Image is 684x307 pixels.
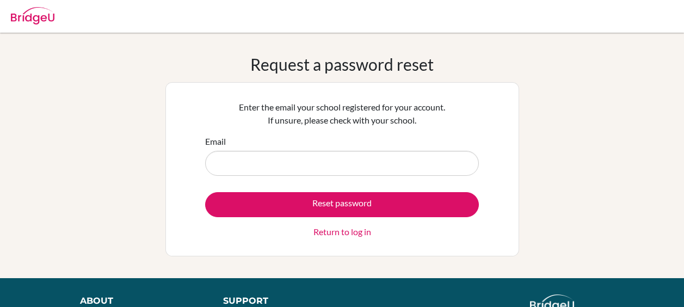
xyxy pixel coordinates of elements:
[205,192,479,217] button: Reset password
[250,54,434,74] h1: Request a password reset
[313,225,371,238] a: Return to log in
[11,7,54,24] img: Bridge-U
[205,135,226,148] label: Email
[205,101,479,127] p: Enter the email your school registered for your account. If unsure, please check with your school.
